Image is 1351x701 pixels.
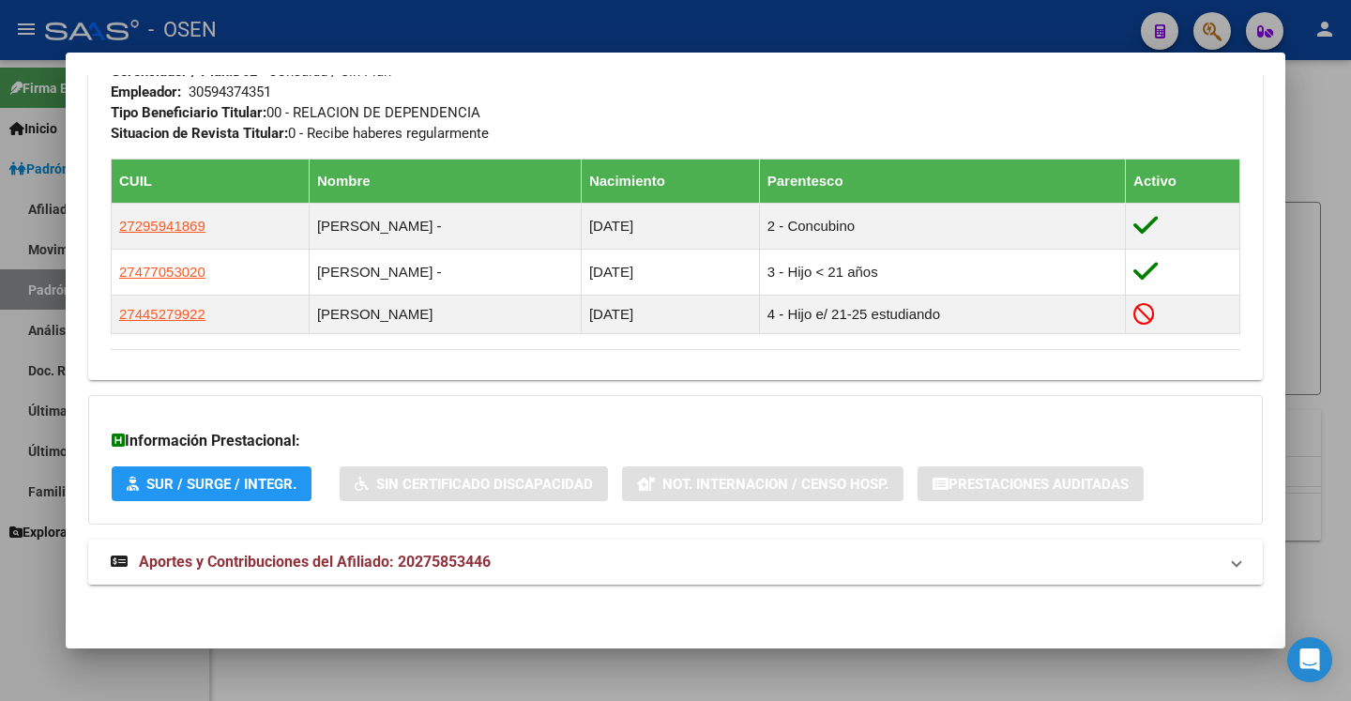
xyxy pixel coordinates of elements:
[189,82,271,102] div: 30594374351
[662,476,888,493] span: Not. Internacion / Censo Hosp.
[139,553,491,571] span: Aportes y Contribuciones del Afiliado: 20275853446
[111,125,489,142] span: 0 - Recibe haberes regularmente
[309,160,581,204] th: Nombre
[111,84,181,100] strong: Empleador:
[581,204,759,250] td: [DATE]
[949,476,1129,493] span: Prestaciones Auditadas
[1126,160,1240,204] th: Activo
[622,466,903,501] button: Not. Internacion / Censo Hosp.
[918,466,1144,501] button: Prestaciones Auditadas
[88,540,1263,585] mat-expansion-panel-header: Aportes y Contribuciones del Afiliado: 20275853446
[112,466,311,501] button: SUR / SURGE / INTEGR.
[581,296,759,333] td: [DATE]
[112,430,1239,452] h3: Información Prestacional:
[759,160,1125,204] th: Parentesco
[759,204,1125,250] td: 2 - Concubino
[309,204,581,250] td: [PERSON_NAME] -
[111,104,480,121] span: 00 - RELACION DE DEPENDENCIA
[112,160,310,204] th: CUIL
[119,306,205,322] span: 27445279922
[119,218,205,234] span: 27295941869
[759,250,1125,296] td: 3 - Hijo < 21 años
[376,476,593,493] span: Sin Certificado Discapacidad
[581,250,759,296] td: [DATE]
[1287,637,1332,682] div: Open Intercom Messenger
[119,264,205,280] span: 27477053020
[111,104,266,121] strong: Tipo Beneficiario Titular:
[340,466,608,501] button: Sin Certificado Discapacidad
[309,250,581,296] td: [PERSON_NAME] -
[581,160,759,204] th: Nacimiento
[759,296,1125,333] td: 4 - Hijo e/ 21-25 estudiando
[309,296,581,333] td: [PERSON_NAME]
[146,476,296,493] span: SUR / SURGE / INTEGR.
[111,125,288,142] strong: Situacion de Revista Titular:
